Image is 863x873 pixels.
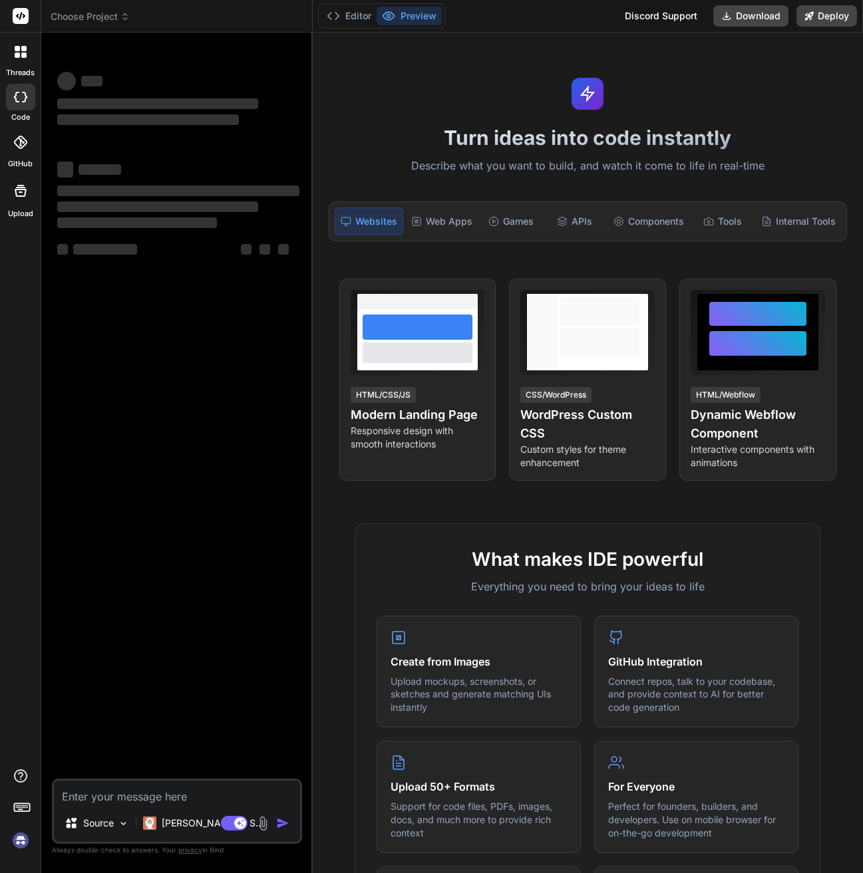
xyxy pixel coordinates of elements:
[391,800,567,839] p: Support for code files, PDFs, images, docs, and much more to provide rich context
[480,207,542,235] div: Games
[8,158,33,170] label: GitHub
[692,207,753,235] div: Tools
[608,654,784,670] h4: GitHub Integration
[57,162,73,178] span: ‌
[162,816,261,830] p: [PERSON_NAME] 4 S..
[520,406,655,443] h4: WordPress Custom CSS
[321,158,855,175] p: Describe what you want to build, and watch it come to life in real-time
[796,5,857,27] button: Deploy
[691,387,761,403] div: HTML/Webflow
[321,126,855,150] h1: Turn ideas into code instantly
[691,406,825,443] h4: Dynamic Webflow Component
[259,244,270,255] span: ‌
[11,112,30,123] label: code
[377,7,442,25] button: Preview
[256,816,271,831] img: attachment
[57,186,299,196] span: ‌
[83,816,114,830] p: Source
[57,201,258,212] span: ‌
[351,387,416,403] div: HTML/CSS/JS
[406,207,478,235] div: Web Apps
[391,675,567,714] p: Upload mockups, screenshots, or sketches and generate matching UIs instantly
[178,846,202,854] span: privacy
[9,829,32,852] img: signin
[276,816,289,830] img: icon
[52,844,302,856] p: Always double-check its answers. Your in Bind
[520,387,592,403] div: CSS/WordPress
[377,578,798,594] p: Everything you need to bring your ideas to life
[544,207,605,235] div: APIs
[617,5,705,27] div: Discord Support
[391,654,567,670] h4: Create from Images
[278,244,289,255] span: ‌
[118,818,129,829] img: Pick Models
[713,5,788,27] button: Download
[691,443,825,469] p: Interactive components with animations
[608,207,689,235] div: Components
[57,217,217,228] span: ‌
[8,208,33,219] label: Upload
[335,207,403,235] div: Websites
[321,7,377,25] button: Editor
[391,779,567,795] h4: Upload 50+ Formats
[57,72,76,90] span: ‌
[608,800,784,839] p: Perfect for founders, builders, and developers. Use on mobile browser for on-the-go development
[6,67,35,78] label: threads
[351,424,485,451] p: Responsive design with smooth interactions
[81,76,102,86] span: ‌
[57,114,239,125] span: ‌
[351,406,485,424] h4: Modern Landing Page
[143,816,156,830] img: Claude 4 Sonnet
[241,244,252,255] span: ‌
[57,98,258,109] span: ‌
[520,443,655,469] p: Custom styles for theme enhancement
[57,244,68,255] span: ‌
[608,779,784,795] h4: For Everyone
[79,164,121,175] span: ‌
[51,10,130,23] span: Choose Project
[608,675,784,714] p: Connect repos, talk to your codebase, and provide context to AI for better code generation
[377,545,798,573] h2: What makes IDE powerful
[73,244,137,255] span: ‌
[756,207,841,235] div: Internal Tools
